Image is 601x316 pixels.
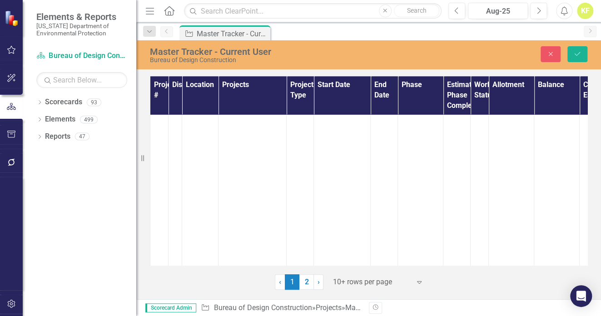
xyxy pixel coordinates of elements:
span: 1 [285,274,299,290]
div: Bureau of Design Construction [150,57,389,63]
div: Master Tracker - Current User [345,303,437,312]
a: 2 [299,274,314,290]
span: › [318,277,320,286]
a: Scorecards [45,97,82,107]
a: Projects [315,303,341,312]
div: 93 [87,98,101,106]
span: Scorecard Admin [145,303,196,312]
a: Reports [45,131,70,142]
button: Search [394,5,439,17]
span: Elements & Reports [36,11,127,22]
a: Bureau of Design Construction [214,303,312,312]
input: Search Below... [36,72,127,88]
div: Master Tracker - Current User [150,47,389,57]
div: 47 [75,133,89,141]
button: KF [577,3,593,19]
input: Search ClearPoint... [184,3,442,19]
img: ClearPoint Strategy [5,10,20,26]
button: Aug-25 [468,3,528,19]
small: [US_STATE] Department of Environmental Protection [36,22,127,37]
div: Aug-25 [471,6,525,17]
div: Master Tracker - Current User [197,28,268,39]
a: Elements [45,114,75,125]
span: Search [407,7,426,14]
div: » » [201,303,362,313]
span: ‹ [279,277,281,286]
a: Bureau of Design Construction [36,51,127,61]
div: 499 [80,116,98,123]
div: Open Intercom Messenger [570,285,592,307]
